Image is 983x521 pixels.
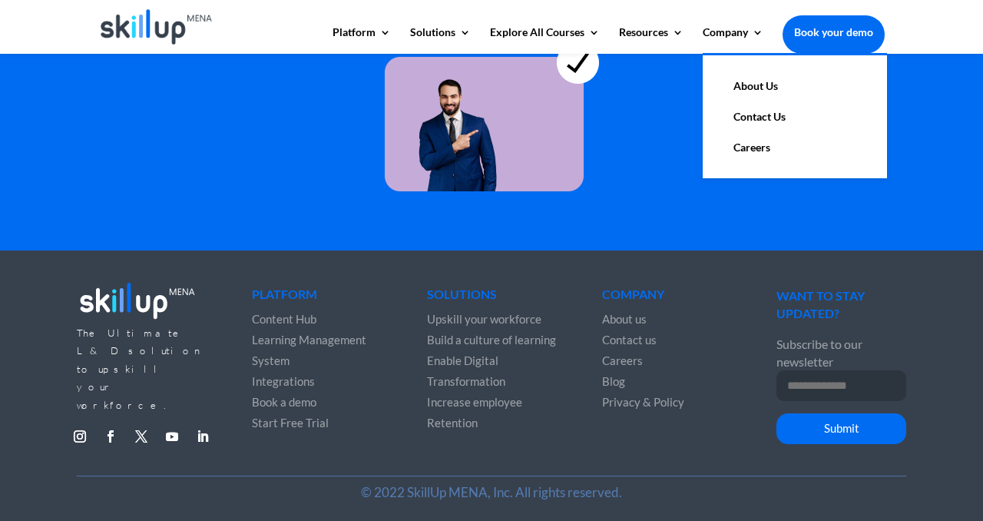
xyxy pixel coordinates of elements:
iframe: Chat Widget [906,447,983,521]
a: Book a demo [252,395,316,409]
a: Resources [619,27,683,53]
a: Follow on Instagram [68,424,92,449]
a: Privacy & Policy [602,395,684,409]
a: Solutions [410,27,471,53]
a: Follow on X [129,424,154,449]
a: Follow on Facebook [98,424,123,449]
img: learning for everyone 4 - skillup [385,12,599,191]
p: Subscribe to our newsletter [776,335,905,371]
a: Blog [602,374,625,388]
a: Explore All Courses [490,27,600,53]
h4: Solutions [427,288,556,308]
img: footer_logo [77,277,198,323]
a: Enable Digital Transformation [427,353,505,388]
p: © 2022 SkillUp MENA, Inc. All rights reserved. [98,483,885,501]
a: Follow on Youtube [160,424,184,449]
a: Build a culture of learning [427,333,556,347]
span: Submit [824,421,859,435]
a: Careers [718,132,872,163]
span: The Ultimate L&D solution to upskill your workforce. [77,327,204,411]
img: Skillup Mena [101,9,212,45]
a: About us [602,312,647,326]
button: Submit [776,413,905,444]
a: Follow on LinkedIn [190,424,215,449]
span: WANT TO STAY UPDATED? [776,288,865,320]
a: Careers [602,353,643,367]
a: Learning Management System [252,333,366,367]
a: Contact us [602,333,657,347]
a: Content Hub [252,312,316,326]
a: Platform [333,27,391,53]
a: About Us [718,71,872,101]
h4: Company [602,288,731,308]
a: Increase employee Retention [427,395,522,430]
a: Contact Us [718,101,872,132]
a: Integrations [252,374,315,388]
a: Company [703,27,763,53]
h4: Platform [252,288,381,308]
a: Upskill your workforce [427,312,541,326]
a: Book your demo [783,15,885,49]
a: Start Free Trial [252,416,329,430]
